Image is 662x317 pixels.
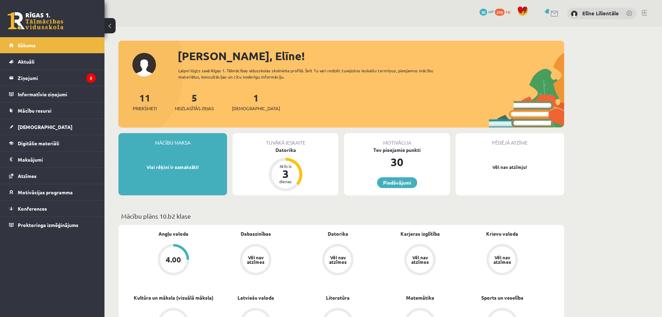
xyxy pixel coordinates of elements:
[246,255,265,264] div: Vēl nav atzīmes
[241,230,271,237] a: Dabaszinības
[166,256,181,263] div: 4.00
[18,107,52,114] span: Mācību resursi
[134,294,213,301] a: Kultūra un māksla (vizuālā māksla)
[480,9,487,16] span: 30
[133,105,157,112] span: Priekšmeti
[406,294,434,301] a: Matemātika
[18,124,72,130] span: [DEMOGRAPHIC_DATA]
[18,86,96,102] legend: Informatīvie ziņojumi
[9,103,96,119] a: Mācību resursi
[495,9,505,16] span: 210
[379,244,461,277] a: Vēl nav atzīmes
[9,135,96,151] a: Digitālie materiāli
[492,255,512,264] div: Vēl nav atzīmes
[233,146,338,192] a: Datorika Atlicis 3 dienas
[178,48,564,64] div: [PERSON_NAME], Elīne!
[18,140,59,146] span: Digitālie materiāli
[461,244,543,277] a: Vēl nav atzīmes
[18,152,96,168] legend: Maksājumi
[328,255,348,264] div: Vēl nav atzīmes
[9,70,96,86] a: Ziņojumi5
[18,42,36,48] span: Sākums
[344,133,450,146] div: Motivācija
[9,168,96,184] a: Atzīmes
[232,105,280,112] span: [DEMOGRAPHIC_DATA]
[133,91,157,112] a: 11Priekšmeti
[122,164,224,171] p: Visi rēķini ir samaksāti!
[400,230,440,237] a: Karjeras izglītība
[582,10,619,17] a: Elīne Lilientāle
[237,294,274,301] a: Latviešu valoda
[9,54,96,70] a: Aktuāli
[9,86,96,102] a: Informatīvie ziņojumi
[455,133,564,146] div: Pēdējā atzīme
[233,146,338,154] div: Datorika
[8,12,63,30] a: Rīgas 1. Tālmācības vidusskola
[232,91,280,112] a: 1[DEMOGRAPHIC_DATA]
[215,244,297,277] a: Vēl nav atzīmes
[132,244,215,277] a: 4.00
[344,146,450,154] div: Tev pieejamie punkti
[9,184,96,200] a: Motivācijas programma
[480,9,494,14] a: 30 mP
[326,294,350,301] a: Literatūra
[506,9,510,14] span: xp
[175,105,214,112] span: Neizlasītās ziņas
[18,58,34,65] span: Aktuāli
[275,168,296,179] div: 3
[175,91,214,112] a: 5Neizlasītās ziņas
[18,70,96,86] legend: Ziņojumi
[9,217,96,233] a: Proktoringa izmēģinājums
[328,230,348,237] a: Datorika
[9,152,96,168] a: Maksājumi
[178,67,446,80] div: Laipni lūgts savā Rīgas 1. Tālmācības vidusskolas skolnieka profilā. Šeit Tu vari redzēt tuvojošo...
[410,255,430,264] div: Vēl nav atzīmes
[481,294,523,301] a: Sports un veselība
[486,230,518,237] a: Krievu valoda
[459,164,561,171] p: Vēl nav atzīmju!
[9,37,96,53] a: Sākums
[275,164,296,168] div: Atlicis
[158,230,188,237] a: Angļu valoda
[297,244,379,277] a: Vēl nav atzīmes
[488,9,494,14] span: mP
[86,73,96,83] i: 5
[275,179,296,184] div: dienas
[495,9,514,14] a: 210 xp
[377,177,417,188] a: Piedāvājumi
[121,211,561,221] p: Mācību plāns 10.b2 klase
[233,133,338,146] div: Tuvākā ieskaite
[18,173,37,179] span: Atzīmes
[18,205,47,212] span: Konferences
[18,222,78,228] span: Proktoringa izmēģinājums
[9,201,96,217] a: Konferences
[118,133,227,146] div: Mācību maksa
[571,10,578,17] img: Elīne Lilientāle
[9,119,96,135] a: [DEMOGRAPHIC_DATA]
[18,189,73,195] span: Motivācijas programma
[344,154,450,170] div: 30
